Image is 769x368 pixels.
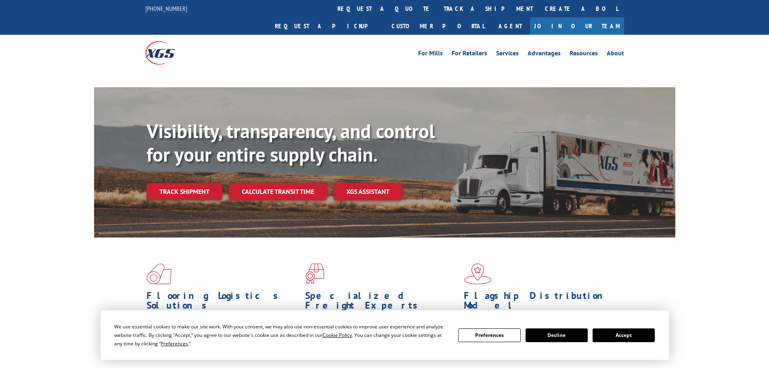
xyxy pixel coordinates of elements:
[101,310,669,360] div: Cookie Consent Prompt
[114,322,448,348] div: We use essential cookies to make our site work. With your consent, we may also use non-essential ...
[269,17,386,35] a: Request a pickup
[229,183,327,200] a: Calculate transit time
[145,4,187,13] a: [PHONE_NUMBER]
[490,17,530,35] a: Agent
[147,291,299,314] h1: Flooring Logistics Solutions
[570,50,598,59] a: Resources
[333,183,402,200] a: XGS ASSISTANT
[593,328,655,342] button: Accept
[526,328,588,342] button: Decline
[528,50,561,59] a: Advantages
[530,17,624,35] a: Join Our Team
[452,50,487,59] a: For Retailers
[323,332,352,339] span: Cookie Policy
[161,340,188,347] span: Preferences
[458,328,520,342] button: Preferences
[496,50,519,59] a: Services
[464,263,492,284] img: xgs-icon-flagship-distribution-model-red
[147,118,435,167] b: Visibility, transparency, and control for your entire supply chain.
[147,183,222,200] a: Track shipment
[147,263,172,284] img: xgs-icon-total-supply-chain-intelligence-red
[418,50,443,59] a: For Mills
[386,17,490,35] a: Customer Portal
[464,291,616,314] h1: Flagship Distribution Model
[305,263,324,284] img: xgs-icon-focused-on-flooring-red
[305,291,458,314] h1: Specialized Freight Experts
[607,50,624,59] a: About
